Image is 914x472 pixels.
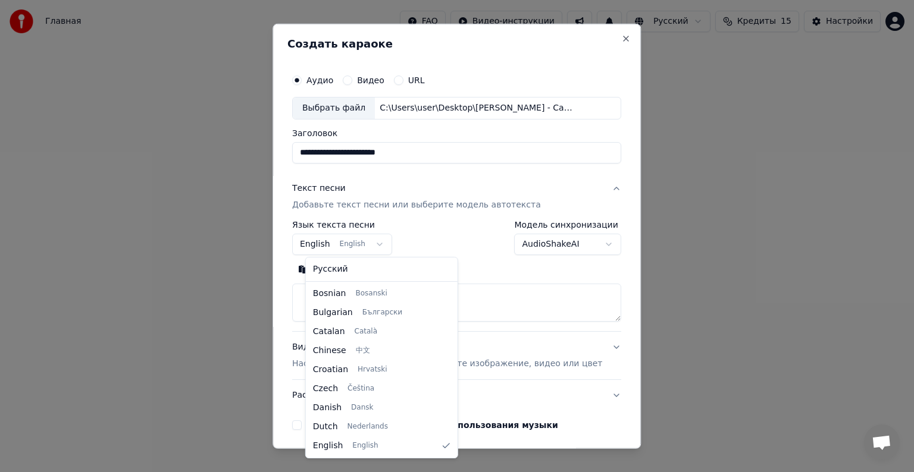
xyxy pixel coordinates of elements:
span: Čeština [348,384,374,394]
span: 中文 [356,346,370,355]
span: Bulgarian [313,307,353,319]
span: Русский [313,263,348,275]
span: English [352,441,378,451]
span: Catalan [313,326,345,338]
span: Bosanski [355,289,387,298]
span: Nederlands [348,422,388,432]
span: English [313,440,343,452]
span: Български [362,308,402,317]
span: Croatian [313,364,348,376]
span: Hrvatski [358,365,387,375]
span: Dansk [351,403,373,413]
span: Bosnian [313,288,346,300]
span: Català [355,327,377,336]
span: Danish [313,402,342,414]
span: Dutch [313,421,338,433]
span: Chinese [313,345,346,357]
span: Czech [313,383,338,395]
